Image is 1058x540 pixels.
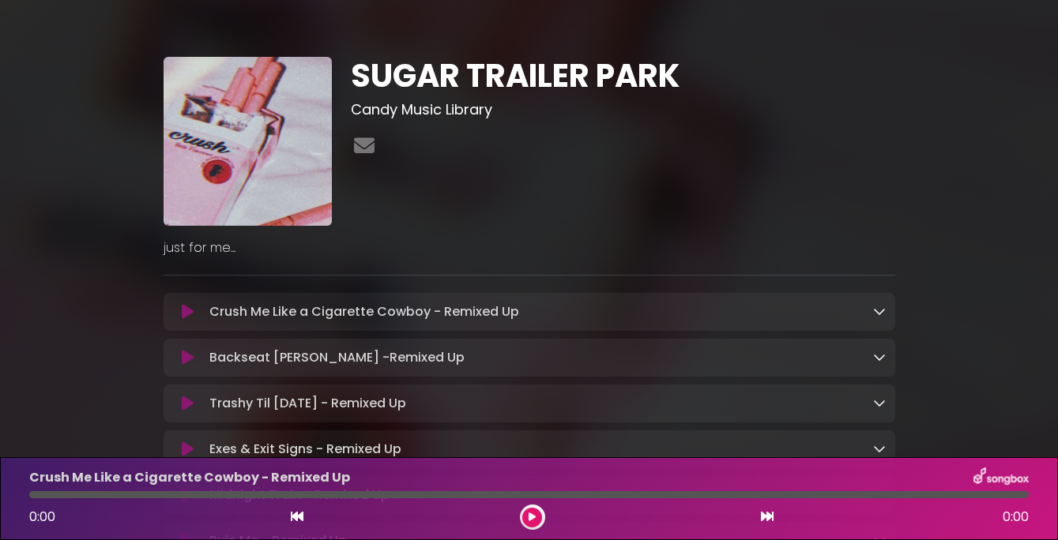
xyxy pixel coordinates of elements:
[973,467,1029,488] img: songbox-logo-white.png
[29,468,350,487] p: Crush Me Like a Cigarette Cowboy - Remixed Up
[164,57,333,226] img: 7bnC2LP9Rk2vipKgVCQH
[351,101,895,118] h3: Candy Music Library
[1003,508,1029,527] span: 0:00
[209,302,519,321] p: Crush Me Like a Cigarette Cowboy - Remixed Up
[351,57,895,95] h1: SUGAR TRAILER PARK
[29,508,55,526] span: 0:00
[209,440,401,459] p: Exes & Exit Signs - Remixed Up
[164,238,895,257] p: just for me...
[209,394,406,413] p: Trashy Til [DATE] - Remixed Up
[209,348,465,367] p: Backseat [PERSON_NAME] -Remixed Up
